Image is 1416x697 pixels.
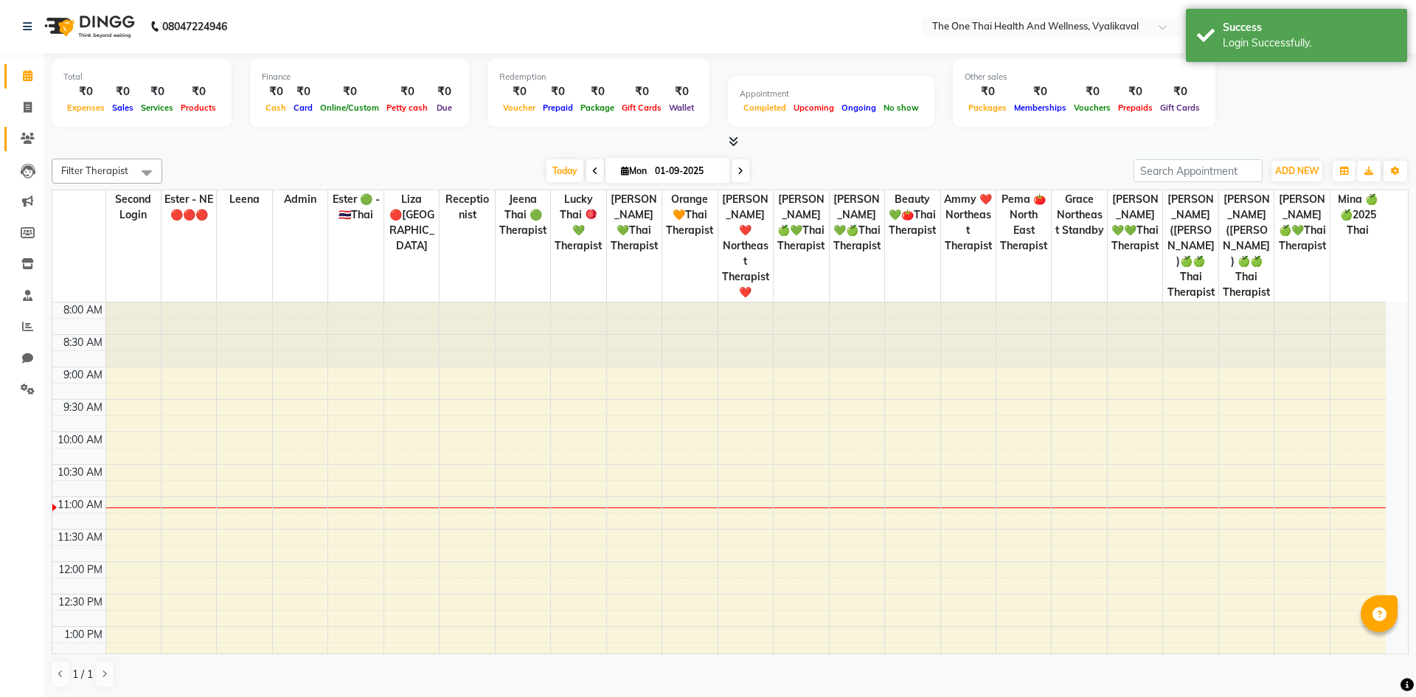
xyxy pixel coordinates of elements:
button: ADD NEW [1271,161,1322,181]
div: Other sales [965,71,1204,83]
span: Voucher [499,103,539,113]
span: Mina 🍏🍏2025 thai [1330,190,1386,240]
div: 12:30 PM [55,594,105,610]
span: Services [137,103,177,113]
div: ₹0 [539,83,577,100]
span: Petty cash [383,103,431,113]
span: Products [177,103,220,113]
div: Finance [262,71,457,83]
div: ₹0 [665,83,698,100]
span: Completed [740,103,790,113]
span: No show [880,103,923,113]
span: Package [577,103,618,113]
img: logo [38,6,139,47]
div: ₹0 [965,83,1010,100]
div: 8:00 AM [60,302,105,318]
div: ₹0 [577,83,618,100]
span: [PERSON_NAME] 🍏💚thai therapist [1274,190,1329,255]
div: 11:00 AM [55,497,105,513]
div: ₹0 [431,83,457,100]
div: ₹0 [316,83,383,100]
div: ₹0 [137,83,177,100]
span: Ongoing [838,103,880,113]
span: Memberships [1010,103,1070,113]
div: ₹0 [1114,83,1156,100]
div: 1:00 PM [61,627,105,642]
span: Card [290,103,316,113]
span: Pema 🍅north east therapist [996,190,1051,255]
span: Grace northeast standby [1052,190,1106,240]
span: Jeena thai 🟢therapist [496,190,550,240]
span: second login [106,190,161,224]
span: [PERSON_NAME] 🍏💚thai therapist [774,190,828,255]
input: 2025-09-01 [650,160,724,182]
div: 9:30 AM [60,400,105,415]
div: ₹0 [618,83,665,100]
div: Appointment [740,88,923,100]
input: Search Appointment [1134,159,1263,182]
span: Orange 🧡thai therapist [662,190,717,240]
div: ₹0 [177,83,220,100]
div: Redemption [499,71,698,83]
div: 12:00 PM [55,562,105,578]
div: ₹0 [108,83,137,100]
div: ₹0 [383,83,431,100]
span: Liza 🔴[GEOGRAPHIC_DATA] [384,190,439,255]
div: ₹0 [1156,83,1204,100]
span: Admin [273,190,327,209]
span: [PERSON_NAME] 💚thai therapist [607,190,662,255]
span: Filter Therapist [61,164,128,176]
div: 10:30 AM [55,465,105,480]
span: Ester - NE 🔴🔴🔴 [162,190,216,224]
span: Vouchers [1070,103,1114,113]
div: ₹0 [1010,83,1070,100]
span: Today [546,159,583,182]
div: ₹0 [1070,83,1114,100]
span: Cash [262,103,290,113]
div: Login Successfully. [1223,35,1396,51]
div: Success [1223,20,1396,35]
span: Prepaids [1114,103,1156,113]
div: Total [63,71,220,83]
span: Prepaid [539,103,577,113]
span: Upcoming [790,103,838,113]
span: [PERSON_NAME] ❤️northeast therapist ❤️ [718,190,773,302]
div: 10:00 AM [55,432,105,448]
div: ₹0 [290,83,316,100]
span: receptionist [440,190,494,224]
div: 8:30 AM [60,335,105,350]
span: [PERSON_NAME] 💚💚thai therapist [1108,190,1162,255]
span: [PERSON_NAME] ([PERSON_NAME]) 🍏🍏thai therapist [1219,190,1274,302]
div: ₹0 [63,83,108,100]
span: Mon [617,165,650,176]
span: Gift Cards [1156,103,1204,113]
div: 9:00 AM [60,367,105,383]
span: Packages [965,103,1010,113]
span: Lucky thai 🪀💚therapist [551,190,605,255]
span: Sales [108,103,137,113]
div: 11:30 AM [55,530,105,545]
div: ₹0 [499,83,539,100]
span: Gift Cards [618,103,665,113]
span: Expenses [63,103,108,113]
span: Beauty 💚🍅thai therapist [885,190,940,240]
span: Ammy ❤️northeast therapist [941,190,996,255]
b: 08047224946 [162,6,227,47]
span: Leena [217,190,271,209]
span: [PERSON_NAME] ([PERSON_NAME])🍏🍏 thai therapist [1163,190,1218,302]
span: Wallet [665,103,698,113]
span: 1 / 1 [72,667,93,682]
span: Due [433,103,456,113]
span: ADD NEW [1275,165,1319,176]
div: ₹0 [262,83,290,100]
span: Online/Custom [316,103,383,113]
span: Ester 🟢 -🇹🇭thai [328,190,383,224]
span: [PERSON_NAME] 💚🍏thai therapist [830,190,884,255]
